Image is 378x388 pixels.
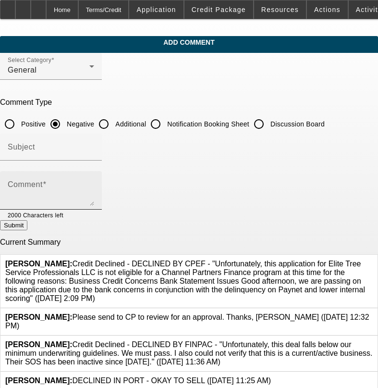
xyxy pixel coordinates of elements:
[192,6,246,13] span: Credit Package
[8,143,35,151] mat-label: Subject
[5,313,73,321] b: [PERSON_NAME]:
[19,119,46,129] label: Positive
[5,260,73,268] b: [PERSON_NAME]:
[8,180,43,188] mat-label: Comment
[65,119,94,129] label: Negative
[184,0,253,19] button: Credit Package
[8,66,37,74] span: General
[5,376,271,385] span: DECLINED IN PORT - OKAY TO SELL ([DATE] 11:25 AM)
[307,0,348,19] button: Actions
[113,119,146,129] label: Additional
[7,38,371,46] span: Add Comment
[254,0,306,19] button: Resources
[5,260,365,302] span: Credit Declined - DECLINED BY CPEF - "Unfortunately, this application for Elite Tree Service Prof...
[5,376,73,385] b: [PERSON_NAME]:
[5,340,73,349] b: [PERSON_NAME]:
[314,6,341,13] span: Actions
[129,0,183,19] button: Application
[165,119,249,129] label: Notification Booking Sheet
[136,6,176,13] span: Application
[8,57,51,63] mat-label: Select Category
[5,340,372,366] span: Credit Declined - DECLINED BY FINPAC - "Unfortunately, this deal falls below our minimum underwri...
[8,210,63,220] mat-hint: 2000 Characters left
[261,6,299,13] span: Resources
[5,313,369,330] span: Please send to CP to review for an approval. Thanks, [PERSON_NAME] ([DATE] 12:32 PM)
[268,119,325,129] label: Discussion Board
